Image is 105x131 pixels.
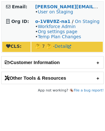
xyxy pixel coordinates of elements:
[31,42,103,52] td: 🤔 7 🤔 -
[38,34,81,39] a: Temp Plan Changes
[6,44,22,49] strong: CLS:
[38,29,77,34] a: Org settings page
[75,19,100,24] a: On Staging
[35,19,71,24] a: o-1VBV8Z-na1
[2,72,103,84] h2: Other Tools & Resources
[12,4,28,9] strong: Email:
[1,87,104,94] footer: App not working? 🪳
[38,9,73,14] a: User on Staging
[2,56,103,68] h2: Customer Information
[72,19,73,24] strong: /
[38,24,76,29] a: Workforce Admin
[74,88,104,92] a: File a bug report!
[11,19,29,24] strong: Org ID:
[55,44,71,49] a: Detail
[35,9,73,14] span: •
[35,24,81,39] span: • • •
